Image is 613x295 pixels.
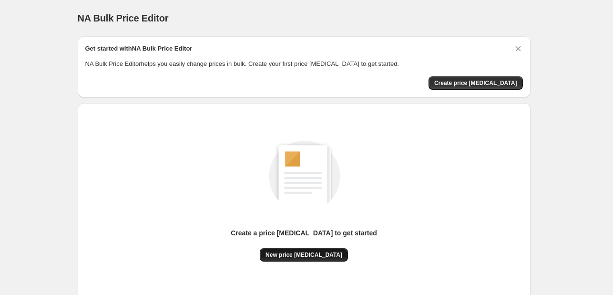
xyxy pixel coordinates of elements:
[266,251,342,259] span: New price [MEDICAL_DATA]
[429,76,523,90] button: Create price change job
[260,248,348,262] button: New price [MEDICAL_DATA]
[85,44,193,53] h2: Get started with NA Bulk Price Editor
[78,13,169,23] span: NA Bulk Price Editor
[231,228,377,238] p: Create a price [MEDICAL_DATA] to get started
[85,59,523,69] p: NA Bulk Price Editor helps you easily change prices in bulk. Create your first price [MEDICAL_DAT...
[434,79,517,87] span: Create price [MEDICAL_DATA]
[513,44,523,53] button: Dismiss card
